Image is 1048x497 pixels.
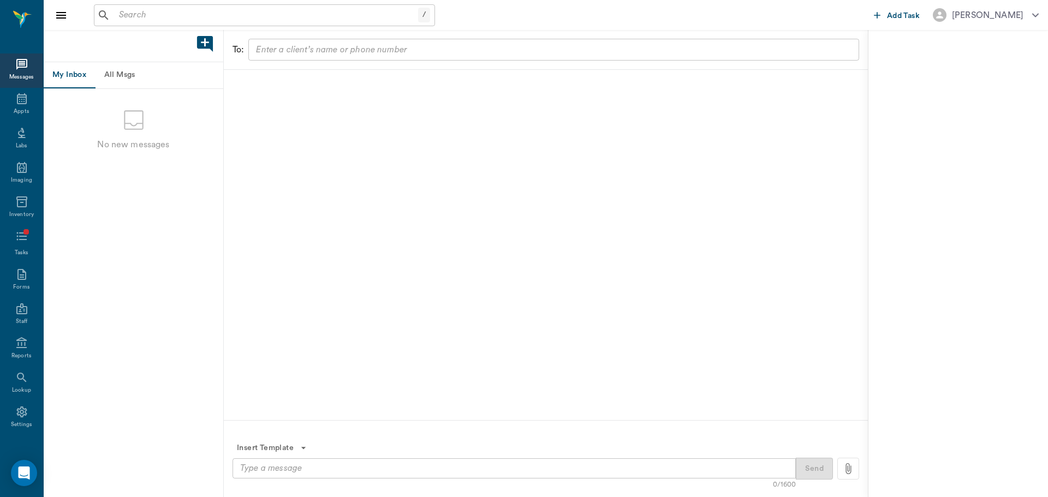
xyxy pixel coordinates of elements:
[16,142,27,150] div: Labs
[9,211,34,219] div: Inventory
[924,5,1047,25] button: [PERSON_NAME]
[14,107,29,116] div: Appts
[11,421,33,429] div: Settings
[9,73,34,81] div: Messages
[252,42,854,57] input: Enter a client’s name or phone number
[97,138,169,151] p: No new messages
[12,386,31,394] div: Lookup
[11,176,32,184] div: Imaging
[233,43,244,56] div: To:
[11,460,37,486] div: Open Intercom Messenger
[44,62,223,88] div: Message tabs
[870,5,924,25] button: Add Task
[115,8,418,23] input: Search
[952,9,1023,22] div: [PERSON_NAME]
[233,438,311,458] button: Insert Template
[95,62,144,88] button: All Msgs
[44,62,95,88] button: My Inbox
[418,8,430,22] div: /
[11,352,32,360] div: Reports
[13,283,29,291] div: Forms
[50,4,72,26] button: Close drawer
[773,480,796,490] div: 0/1600
[15,249,28,257] div: Tasks
[16,318,27,326] div: Staff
